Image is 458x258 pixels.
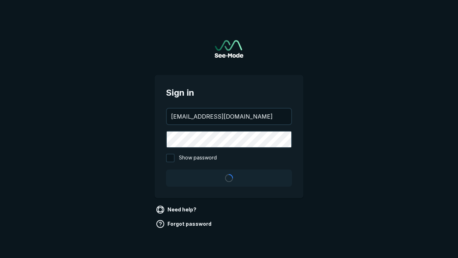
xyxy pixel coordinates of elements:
a: Need help? [155,204,199,215]
input: your@email.com [167,109,291,124]
img: See-Mode Logo [215,40,243,58]
a: Forgot password [155,218,214,230]
span: Sign in [166,86,292,99]
a: Go to sign in [215,40,243,58]
span: Show password [179,154,217,162]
